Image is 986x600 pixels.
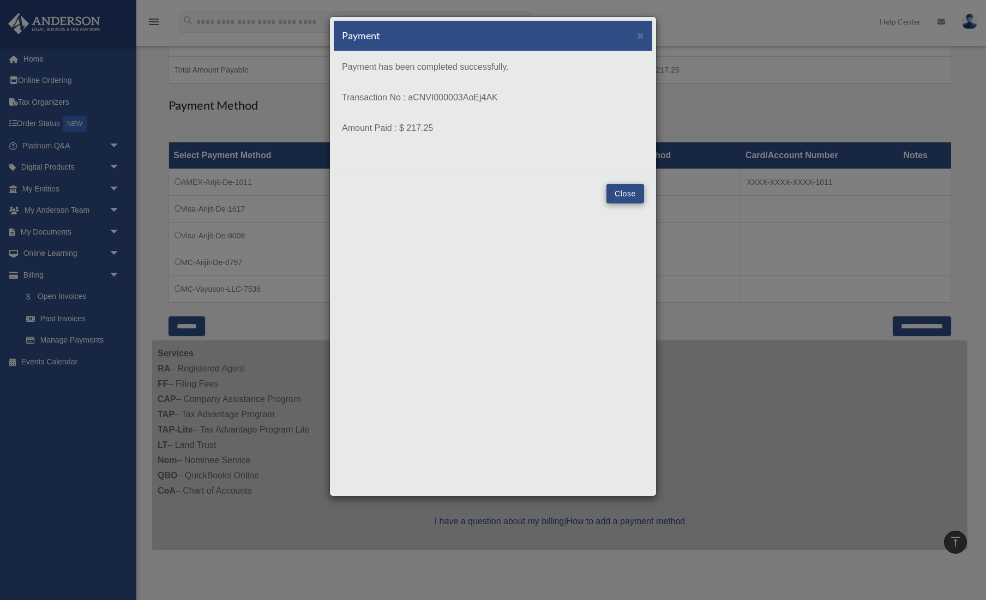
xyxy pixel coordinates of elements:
p: Payment has been completed successfully. [342,59,644,75]
p: Amount Paid : $ 217.25 [342,121,644,136]
span: × [637,29,644,41]
p: Transaction No : aCNVI000003AoEj4AK [342,90,644,105]
h5: Payment [342,29,380,43]
button: Close [606,184,644,203]
button: Close [637,29,644,41]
